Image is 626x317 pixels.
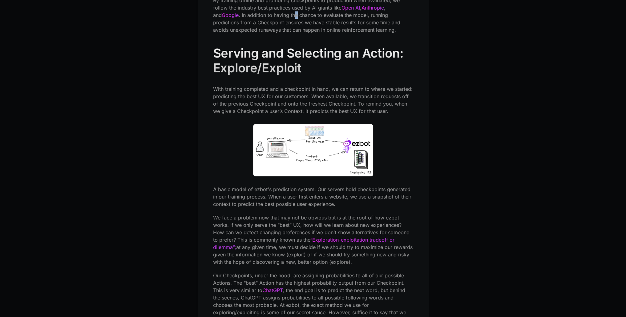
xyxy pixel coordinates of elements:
[213,237,394,250] a: “Exploration-exploitation tradeoff or dilemma”;
[213,186,413,208] p: A basic model of ezbot's prediction system. Our servers hold checkpoints generated in our trainin...
[253,124,373,176] img: A basic model of ezbot&#39;s prediction system
[341,5,360,11] a: Open AI
[213,85,413,115] p: With training completed and a checkpoint in hand, we can return to where we started: predicting t...
[222,12,239,18] a: Google
[361,5,384,11] a: Anthropic
[262,287,283,293] a: ChatGPT
[213,46,413,78] h2: Serving and Selecting an Action: Explore/Exploit
[213,214,413,266] p: We face a problem now that may not be obvious but is at the root of how ezbot works. If we only s...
